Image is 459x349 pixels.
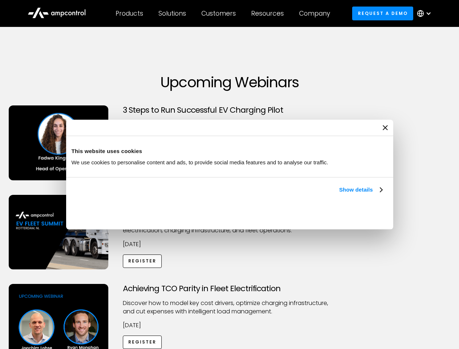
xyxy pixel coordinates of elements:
[116,9,143,17] div: Products
[123,105,337,115] h3: 3 Steps to Run Successful EV Charging Pilot
[72,159,329,165] span: We use cookies to personalise content and ads, to provide social media features and to analyse ou...
[339,185,382,194] a: Show details
[9,73,451,91] h1: Upcoming Webinars
[123,299,337,316] p: Discover how to model key cost drivers, optimize charging infrastructure, and cut expenses with i...
[352,7,413,20] a: Request a demo
[123,336,162,349] a: Register
[72,147,388,156] div: This website uses cookies
[251,9,284,17] div: Resources
[281,202,385,224] button: Okay
[158,9,186,17] div: Solutions
[123,240,337,248] p: [DATE]
[201,9,236,17] div: Customers
[123,254,162,268] a: Register
[383,125,388,130] button: Close banner
[123,284,337,293] h3: Achieving TCO Parity in Fleet Electrification
[299,9,330,17] div: Company
[123,321,337,329] p: [DATE]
